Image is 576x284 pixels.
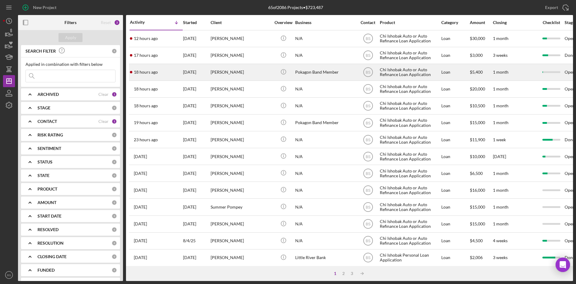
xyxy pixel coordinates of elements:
[539,2,573,14] button: Export
[112,159,117,165] div: 0
[441,182,469,198] div: Loan
[365,138,370,142] text: BS
[183,20,210,25] div: Started
[545,2,558,14] div: Export
[380,132,440,148] div: Chi Ishobak Auto or Auto Refinance Loan Application
[470,216,492,232] div: $15,000
[493,69,508,75] time: 1 month
[295,132,355,148] div: N/A
[380,64,440,80] div: Chi Ishobak Auto or Auto Refinance Loan Application
[295,250,355,266] div: Little River Bank
[101,20,111,25] div: Reset
[3,269,15,281] button: BS
[470,47,492,63] div: $3,000
[134,103,158,108] time: 2025-08-21 18:41
[211,199,271,215] div: Summer Pompey
[134,154,147,159] time: 2025-08-20 18:57
[37,119,57,124] b: CONTACT
[441,199,469,215] div: Loan
[112,146,117,151] div: 0
[493,188,508,193] time: 1 month
[380,216,440,232] div: Chi Ishobak Auto or Auto Refinance Loan Application
[183,98,210,114] div: [DATE]
[380,98,440,114] div: Chi Ishobak Auto or Auto Refinance Loan Application
[130,20,156,25] div: Activity
[211,64,271,80] div: [PERSON_NAME]
[183,182,210,198] div: [DATE]
[25,62,115,67] div: Applied in combination with filters below
[493,255,508,260] time: 3 weeks
[134,53,158,58] time: 2025-08-21 20:11
[493,20,538,25] div: Closing
[441,165,469,181] div: Loan
[493,103,508,108] time: 1 month
[183,148,210,164] div: [DATE]
[37,133,63,137] b: RISK RATING
[295,47,355,63] div: N/A
[331,271,339,276] div: 1
[441,132,469,148] div: Loan
[493,238,508,243] time: 4 weeks
[211,20,271,25] div: Client
[441,233,469,249] div: Loan
[211,81,271,97] div: [PERSON_NAME]
[441,31,469,47] div: Loan
[348,271,356,276] div: 3
[134,238,147,243] time: 2025-08-19 23:29
[365,188,370,192] text: BS
[183,47,210,63] div: [DATE]
[134,87,158,91] time: 2025-08-21 19:05
[295,216,355,232] div: N/A
[112,186,117,192] div: 0
[365,53,370,58] text: BS
[470,64,492,80] div: $5,400
[211,216,271,232] div: [PERSON_NAME]
[37,200,56,205] b: AMOUNT
[134,205,147,209] time: 2025-08-20 14:44
[183,233,210,249] div: 8/4/25
[112,132,117,138] div: 0
[470,199,492,215] div: $15,000
[380,20,440,25] div: Product
[112,119,117,124] div: 1
[470,165,492,181] div: $6,500
[470,148,492,164] div: $10,000
[183,115,210,131] div: [DATE]
[37,214,61,218] b: START DATE
[64,20,76,25] b: Filters
[211,98,271,114] div: [PERSON_NAME]
[112,267,117,273] div: 0
[183,132,210,148] div: [DATE]
[58,33,82,42] button: Apply
[98,92,109,97] div: Clear
[295,148,355,164] div: N/A
[211,115,271,131] div: [PERSON_NAME]
[295,98,355,114] div: N/A
[470,98,492,114] div: $10,500
[112,48,117,54] div: 0
[380,31,440,47] div: Chi Ishobak Auto or Auto Refinance Loan Application
[365,205,370,209] text: BS
[493,120,508,125] time: 1 month
[112,92,117,97] div: 1
[134,137,158,142] time: 2025-08-21 13:53
[493,221,508,226] time: 1 month
[134,36,158,41] time: 2025-08-22 01:01
[470,81,492,97] div: $20,000
[441,81,469,97] div: Loan
[493,204,508,209] time: 1 month
[556,258,570,272] div: Open Intercom Messenger
[98,119,109,124] div: Clear
[295,199,355,215] div: N/A
[295,64,355,80] div: Pokagon Band Member
[295,115,355,131] div: Pokagon Band Member
[493,154,506,159] time: [DATE]
[112,227,117,232] div: 0
[37,160,52,164] b: STATUS
[380,182,440,198] div: Chi Ishobak Auto or Auto Refinance Loan Application
[470,233,492,249] div: $4,500
[183,64,210,80] div: [DATE]
[7,273,11,277] text: BS
[365,37,370,41] text: BS
[441,64,469,80] div: Loan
